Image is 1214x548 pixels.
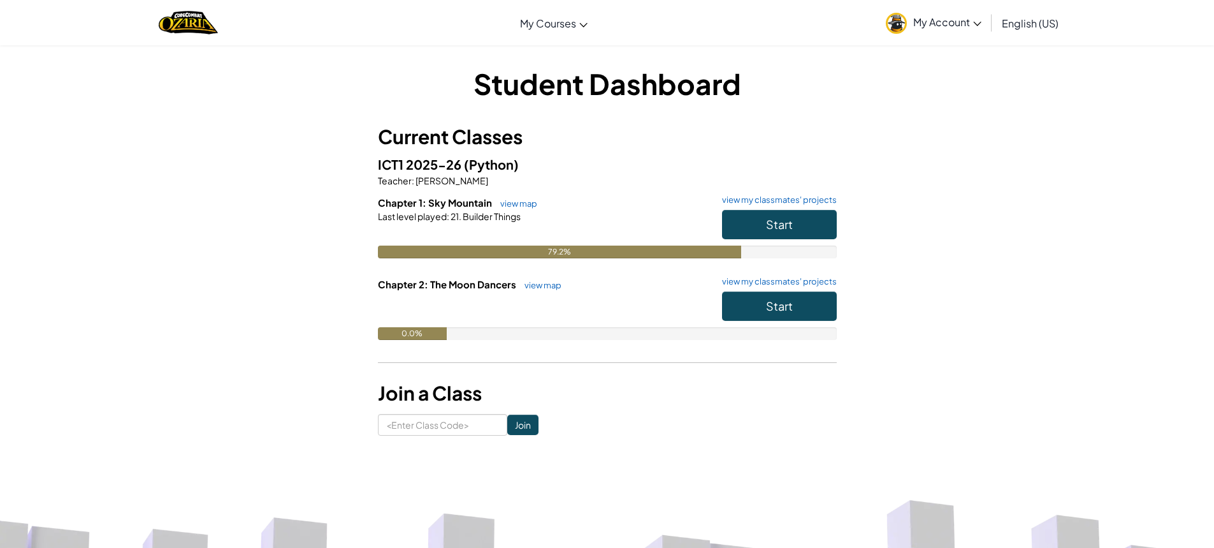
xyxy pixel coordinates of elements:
[716,278,837,286] a: view my classmates' projects
[449,211,461,222] span: 21.
[378,196,494,209] span: Chapter 1: Sky Mountain
[514,6,594,40] a: My Courses
[378,246,741,258] div: 79.2%
[722,210,837,239] button: Start
[159,10,218,36] a: Ozaria by CodeCombat logo
[412,175,414,186] span: :
[159,10,218,36] img: Home
[879,3,988,43] a: My Account
[378,122,837,151] h3: Current Classes
[378,414,507,436] input: <Enter Class Code>
[995,6,1065,40] a: English (US)
[378,156,464,172] span: ICT1 2025-26
[461,211,521,222] span: Builder Things
[722,292,837,321] button: Start
[378,175,412,186] span: Teacher
[378,379,837,408] h3: Join a Class
[507,415,538,435] input: Join
[378,278,518,290] span: Chapter 2: The Moon Dancers
[378,64,837,103] h1: Student Dashboard
[447,211,449,222] span: :
[414,175,488,186] span: [PERSON_NAME]
[1002,17,1059,30] span: English (US)
[378,327,447,340] div: 0.0%
[494,198,537,209] a: view map
[766,217,793,232] span: Start
[716,196,837,204] a: view my classmates' projects
[518,280,561,290] a: view map
[886,13,907,34] img: avatar
[766,299,793,313] span: Start
[913,15,981,29] span: My Account
[378,211,447,222] span: Last level played
[520,17,576,30] span: My Courses
[464,156,519,172] span: (Python)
